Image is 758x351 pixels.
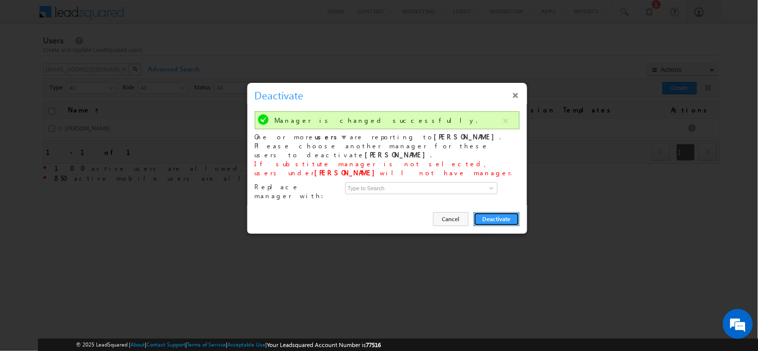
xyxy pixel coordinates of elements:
[17,52,42,65] img: d_60004797649_company_0_60004797649
[76,340,381,350] span: © 2025 LeadSquared | | | | |
[345,182,498,194] input: Type to Search
[136,275,181,289] em: Start Chat
[366,341,381,349] span: 77516
[13,92,182,267] textarea: Type your message and hit 'Enter'
[267,341,381,349] span: Your Leadsquared Account Number is
[255,182,330,200] span: Replace manager with:
[315,168,380,177] b: [PERSON_NAME]
[484,183,497,193] a: Show All Items
[130,341,145,348] a: About
[433,212,469,226] button: Cancel
[255,132,520,159] div: One or more are reporting to . Please choose another manager for these users to deactivate .
[508,86,524,104] button: ×
[255,159,520,177] div: If substitute manager is not selected, users under will not have manager.
[365,150,431,159] b: [PERSON_NAME]
[228,341,266,348] a: Acceptable Use
[434,132,500,141] b: [PERSON_NAME]
[275,116,502,125] div: Manager is changed successfully.
[255,86,524,104] h3: Deactivate
[187,341,226,348] a: Terms of Service
[52,52,168,65] div: Chat with us now
[146,341,186,348] a: Contact Support
[474,212,520,226] button: Deactivate
[164,5,188,29] div: Minimize live chat window
[315,132,350,141] span: users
